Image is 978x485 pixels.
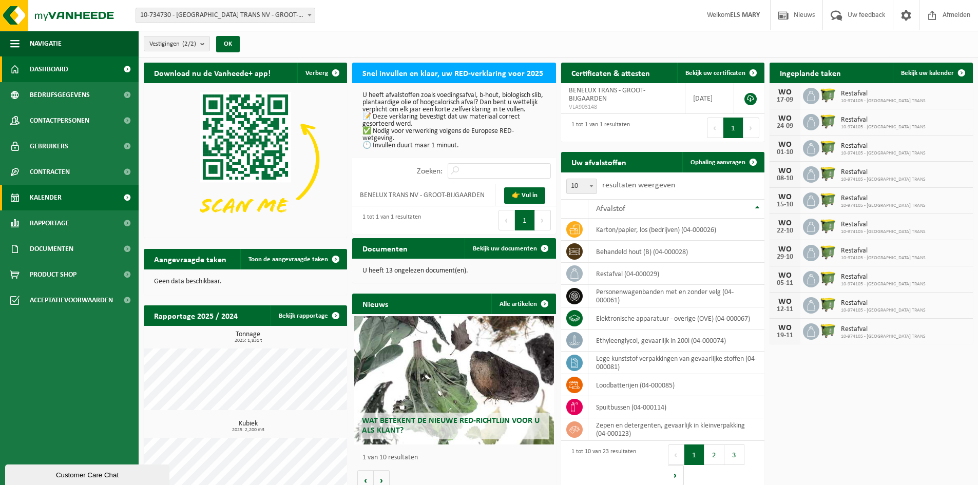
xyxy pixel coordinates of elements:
span: 10-734730 - BENELUX TRANS NV - GROOT-BIJGAARDEN [136,8,315,23]
img: WB-1100-HPE-GN-51 [819,269,837,287]
div: WO [775,167,795,175]
p: 1 van 10 resultaten [362,454,550,461]
td: [DATE] [685,83,734,114]
a: Alle artikelen [491,294,555,314]
span: BENELUX TRANS - GROOT-BIJGAARDEN [569,87,645,103]
div: 17-09 [775,96,795,104]
div: WO [775,245,795,254]
h2: Aangevraagde taken [144,249,237,269]
span: VLA903148 [569,103,678,111]
span: Wat betekent de nieuwe RED-richtlijn voor u als klant? [362,417,540,435]
span: Contactpersonen [30,108,89,133]
span: 10-974105 - [GEOGRAPHIC_DATA] TRANS [841,98,926,104]
span: Bekijk uw certificaten [685,70,745,76]
span: 10-974105 - [GEOGRAPHIC_DATA] TRANS [841,281,926,287]
img: WB-1100-HPE-GN-51 [819,165,837,182]
span: 10-974105 - [GEOGRAPHIC_DATA] TRANS [841,203,926,209]
span: Verberg [305,70,328,76]
span: 10 [566,179,597,194]
img: WB-1100-HPE-GN-51 [819,139,837,156]
button: Previous [707,118,723,138]
span: Dashboard [30,56,68,82]
button: Previous [668,444,684,465]
div: WO [775,271,795,280]
td: karton/papier, los (bedrijven) (04-000026) [588,219,764,241]
span: Bedrijfsgegevens [30,82,90,108]
a: Bekijk uw documenten [465,238,555,259]
button: 3 [724,444,744,465]
div: 29-10 [775,254,795,261]
div: 01-10 [775,149,795,156]
a: Ophaling aanvragen [682,152,763,172]
div: 12-11 [775,306,795,313]
span: 10 [567,179,597,193]
td: zepen en detergenten, gevaarlijk in kleinverpakking (04-000123) [588,418,764,441]
div: 15-10 [775,201,795,208]
h2: Certificaten & attesten [561,63,660,83]
div: 08-10 [775,175,795,182]
td: restafval (04-000029) [588,263,764,285]
a: Wat betekent de nieuwe RED-richtlijn voor u als klant? [354,316,553,444]
a: Bekijk uw kalender [893,63,972,83]
div: WO [775,324,795,332]
strong: ELS MARY [730,11,760,19]
div: WO [775,219,795,227]
p: U heeft 13 ongelezen document(en). [362,267,545,275]
p: Geen data beschikbaar. [154,278,337,285]
div: WO [775,88,795,96]
span: 10-974105 - [GEOGRAPHIC_DATA] TRANS [841,150,926,157]
span: 10-734730 - BENELUX TRANS NV - GROOT-BIJGAARDEN [136,8,315,23]
span: Acceptatievoorwaarden [30,287,113,313]
button: 2 [704,444,724,465]
a: Toon de aangevraagde taken [240,249,346,269]
span: Restafval [841,142,926,150]
h3: Kubiek [149,420,347,433]
img: WB-1100-HPE-GN-51 [819,86,837,104]
div: 1 tot 1 van 1 resultaten [357,209,421,231]
span: 10-974105 - [GEOGRAPHIC_DATA] TRANS [841,124,926,130]
span: Bekijk uw documenten [473,245,537,252]
img: WB-1100-HPE-GN-51 [819,112,837,130]
h2: Ingeplande taken [770,63,851,83]
span: Product Shop [30,262,76,287]
td: BENELUX TRANS NV - GROOT-BIJGAARDEN [352,184,495,206]
td: elektronische apparatuur - overige (OVE) (04-000067) [588,307,764,329]
button: 1 [684,444,704,465]
span: Afvalstof [596,205,625,213]
span: 10-974105 - [GEOGRAPHIC_DATA] TRANS [841,229,926,235]
button: OK [216,36,240,52]
label: Zoeken: [417,167,443,176]
span: 10-974105 - [GEOGRAPHIC_DATA] TRANS [841,307,926,314]
p: U heeft afvalstoffen zoals voedingsafval, b-hout, biologisch slib, plantaardige olie of hoogcalor... [362,92,545,149]
span: Kalender [30,185,62,210]
div: 19-11 [775,332,795,339]
div: 22-10 [775,227,795,235]
span: 10-974105 - [GEOGRAPHIC_DATA] TRANS [841,334,926,340]
h2: Uw afvalstoffen [561,152,637,172]
button: Vestigingen(2/2) [144,36,210,51]
span: Ophaling aanvragen [691,159,745,166]
img: WB-1100-HPE-GN-51 [819,191,837,208]
count: (2/2) [182,41,196,47]
td: lege kunststof verpakkingen van gevaarlijke stoffen (04-000081) [588,352,764,374]
img: WB-1100-HPE-GN-51 [819,296,837,313]
button: 1 [723,118,743,138]
button: Next [535,210,551,230]
span: Navigatie [30,31,62,56]
iframe: chat widget [5,462,171,485]
span: Restafval [841,116,926,124]
img: WB-1100-HPE-GN-51 [819,243,837,261]
span: Restafval [841,273,926,281]
span: Gebruikers [30,133,68,159]
span: Restafval [841,247,926,255]
button: Verberg [297,63,346,83]
span: 2025: 1,831 t [149,338,347,343]
div: WO [775,193,795,201]
div: 24-09 [775,123,795,130]
span: Rapportage [30,210,69,236]
div: WO [775,298,795,306]
h2: Documenten [352,238,418,258]
td: behandeld hout (B) (04-000028) [588,241,764,263]
h2: Rapportage 2025 / 2024 [144,305,248,325]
